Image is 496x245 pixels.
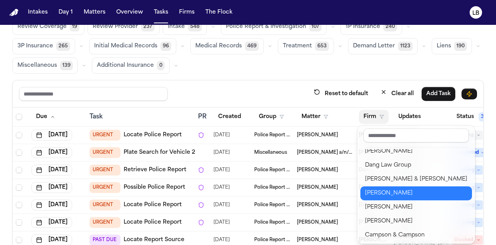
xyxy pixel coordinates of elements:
div: [PERSON_NAME] [365,217,467,226]
div: [PERSON_NAME] [365,203,467,212]
button: Firm [359,110,389,124]
div: Campson & Campson [365,231,467,240]
div: Dang Law Group [365,161,467,170]
div: Firm [357,125,475,244]
div: [PERSON_NAME] [365,189,467,198]
div: [PERSON_NAME] [365,147,467,156]
div: [PERSON_NAME] & [PERSON_NAME] [365,175,467,184]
